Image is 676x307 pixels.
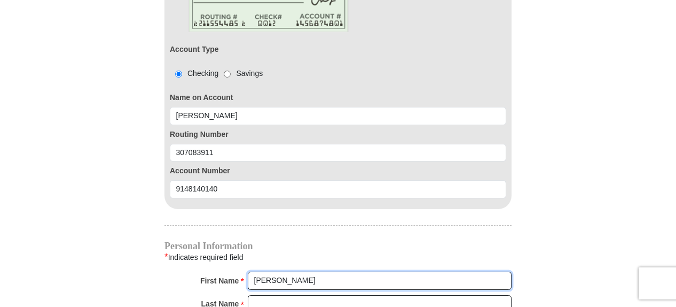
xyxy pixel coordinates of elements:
[170,44,219,55] label: Account Type
[170,129,506,140] label: Routing Number
[200,273,239,288] strong: First Name
[164,250,512,264] div: Indicates required field
[164,242,512,250] h4: Personal Information
[170,92,506,103] label: Name on Account
[170,68,263,79] div: Checking Savings
[170,165,506,176] label: Account Number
